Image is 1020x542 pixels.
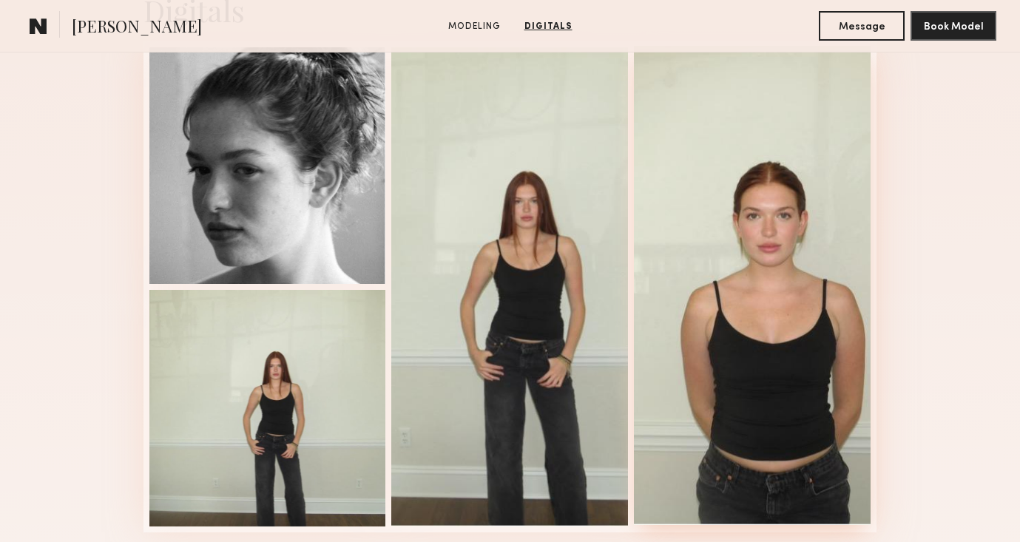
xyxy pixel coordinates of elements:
[442,20,507,33] a: Modeling
[819,11,905,41] button: Message
[72,15,202,41] span: [PERSON_NAME]
[519,20,578,33] a: Digitals
[911,19,996,32] a: Book Model
[911,11,996,41] button: Book Model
